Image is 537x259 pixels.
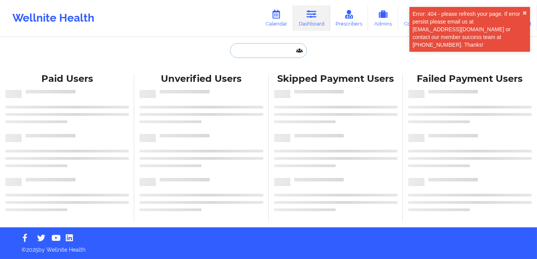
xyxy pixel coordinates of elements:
div: Error: 404 - please refresh your page. If error persist please email us at [EMAIL_ADDRESS][DOMAIN... [413,10,522,49]
button: close [522,10,527,16]
div: Failed Payment Users [408,73,532,85]
a: Prescribers [330,5,368,31]
p: © 2025 by Wellnite Health [16,240,521,254]
a: Calendar [260,5,293,31]
div: Paid Users [5,73,129,85]
div: Unverified Users [140,73,263,85]
a: Coaches [398,5,430,31]
a: Dashboard [293,5,330,31]
div: Skipped Payment Users [274,73,397,85]
a: Admins [368,5,398,31]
